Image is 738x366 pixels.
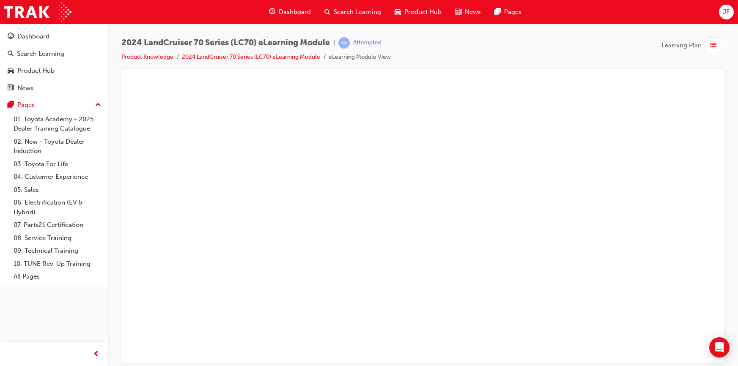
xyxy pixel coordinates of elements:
div: Product Hub [17,66,55,76]
a: guage-iconDashboard [262,3,318,21]
li: eLearning Module View [329,52,391,62]
span: guage-icon [8,33,14,41]
a: 03. Toyota For Life [10,158,104,171]
div: Open Intercom Messenger [709,337,730,358]
a: 02. New - Toyota Dealer Induction [10,135,104,158]
a: Product Hub [3,63,104,79]
a: News [3,80,104,96]
span: search-icon [324,7,330,17]
span: Dashboard [279,7,311,17]
span: car-icon [8,67,14,75]
span: car-icon [395,7,401,17]
span: news-icon [455,7,461,17]
span: guage-icon [269,7,275,17]
img: Trak [4,3,71,22]
span: up-icon [95,100,101,111]
a: 09. Technical Training [10,244,104,257]
a: car-iconProduct Hub [388,3,448,21]
button: Pages [3,97,104,113]
a: pages-iconPages [488,3,528,21]
button: Learning Plan [661,37,724,53]
button: JF [719,5,734,19]
a: 2024 LandCruiser 70 Series (LC70) eLearning Module [182,53,320,60]
a: 06. Electrification (EV & Hybrid) [10,196,104,219]
a: 07. Parts21 Certification [10,219,104,232]
span: Product Hub [404,7,442,17]
span: pages-icon [494,7,501,17]
span: list-icon [710,40,716,51]
a: 04. Customer Experience [10,170,104,183]
span: learningRecordVerb_ATTEMPT-icon [338,37,350,49]
span: | [333,38,335,48]
a: 08. Service Training [10,232,104,245]
a: Dashboard [3,29,104,44]
span: pages-icon [8,101,14,109]
a: Product Knowledge [121,53,173,60]
span: Search Learning [334,7,381,17]
div: Pages [17,100,35,110]
div: Dashboard [17,32,49,41]
span: prev-icon [93,349,99,360]
span: search-icon [8,50,14,58]
div: Search Learning [17,49,64,59]
a: 10. TUNE Rev-Up Training [10,257,104,270]
span: News [465,7,481,17]
span: news-icon [8,85,14,92]
span: Pages [504,7,521,17]
a: All Pages [10,270,104,283]
a: search-iconSearch Learning [318,3,388,21]
div: News [17,83,33,93]
button: DashboardSearch LearningProduct HubNews [3,27,104,97]
div: Attempted [353,39,381,47]
a: 05. Sales [10,183,104,197]
span: 2024 LandCruiser 70 Series (LC70) eLearning Module [121,38,330,48]
span: Learning Plan [661,41,702,50]
span: JF [723,7,730,17]
a: Search Learning [3,46,104,62]
a: news-iconNews [448,3,488,21]
a: 01. Toyota Academy - 2025 Dealer Training Catalogue [10,113,104,135]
